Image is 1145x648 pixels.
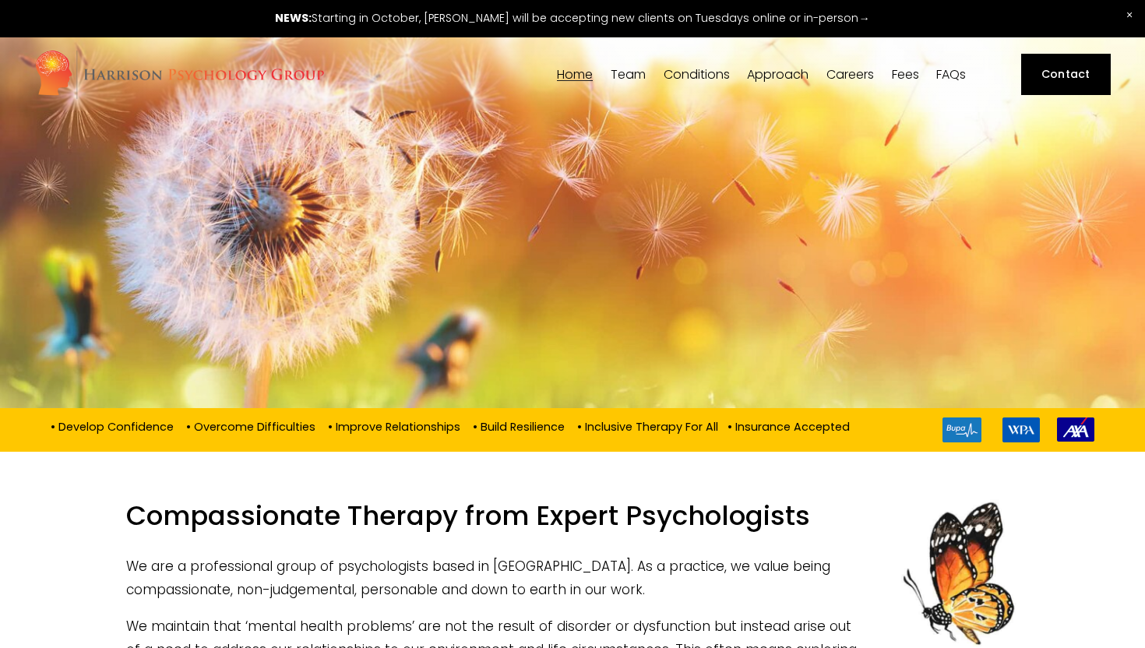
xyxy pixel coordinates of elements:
a: folder dropdown [747,67,809,82]
span: Conditions [664,69,730,81]
a: folder dropdown [664,67,730,82]
a: Careers [826,67,874,82]
a: Home [557,67,593,82]
h1: Compassionate Therapy from Expert Psychologists [126,499,1020,541]
span: Approach [747,69,809,81]
a: FAQs [936,67,966,82]
a: folder dropdown [611,67,646,82]
p: We are a professional group of psychologists based in [GEOGRAPHIC_DATA]. As a practice, we value ... [126,555,1020,602]
p: • Develop Confidence • Overcome Difficulties • Improve Relationships • Build Resilience • Inclusi... [51,417,850,435]
span: Team [611,69,646,81]
a: Contact [1021,54,1111,94]
img: Harrison Psychology Group [34,49,325,100]
a: Fees [892,67,919,82]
